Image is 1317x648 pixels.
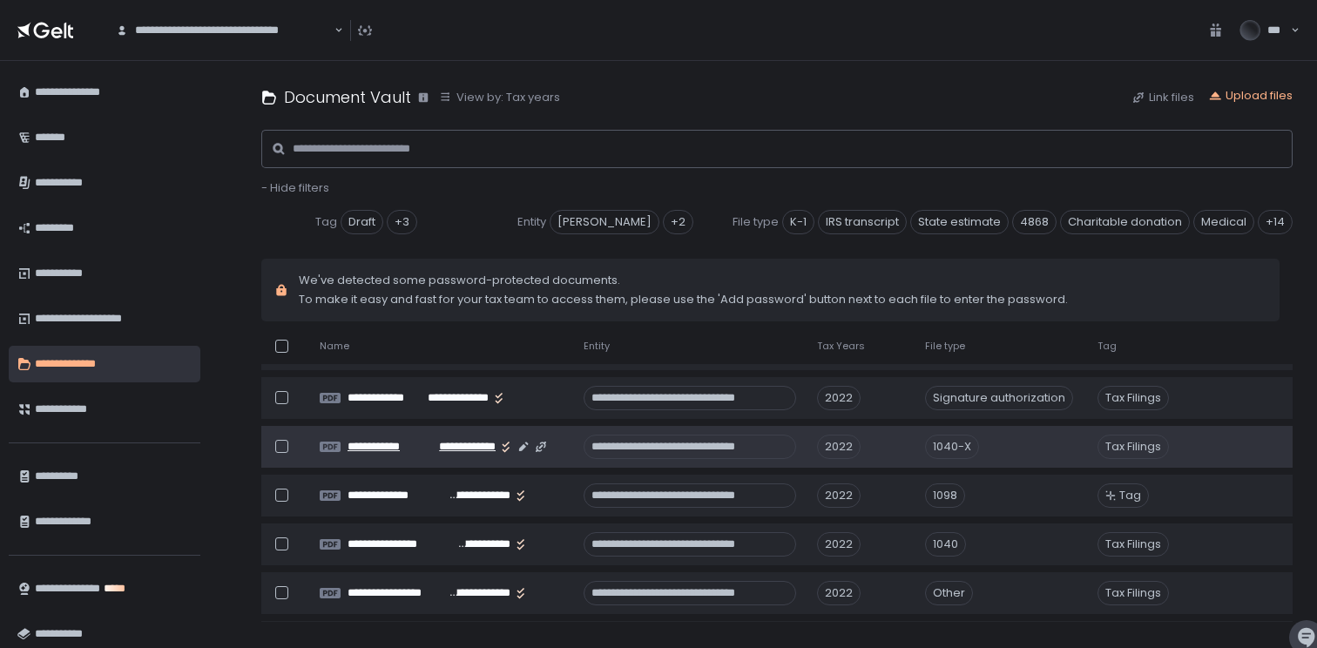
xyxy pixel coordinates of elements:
[733,214,779,230] span: File type
[817,435,861,459] div: 2022
[105,12,343,49] div: Search for option
[1060,210,1190,234] span: Charitable donation
[1131,90,1194,105] button: Link files
[925,483,965,508] div: 1098
[299,292,1068,307] span: To make it easy and fast for your tax team to access them, please use the 'Add password' button n...
[782,210,814,234] span: K-1
[818,210,907,234] span: IRS transcript
[910,210,1009,234] span: State estimate
[1097,532,1169,557] span: Tax Filings
[315,214,337,230] span: Tag
[332,22,333,39] input: Search for option
[1097,435,1169,459] span: Tax Filings
[925,532,966,557] div: 1040
[817,532,861,557] div: 2022
[925,581,973,605] div: Other
[439,90,560,105] button: View by: Tax years
[299,273,1068,288] span: We've detected some password-protected documents.
[817,340,865,353] span: Tax Years
[1208,88,1293,104] button: Upload files
[584,340,610,353] span: Entity
[1012,210,1057,234] span: 4868
[817,386,861,410] div: 2022
[517,214,546,230] span: Entity
[817,483,861,508] div: 2022
[925,340,965,353] span: File type
[550,210,659,234] span: [PERSON_NAME]
[261,179,329,196] span: - Hide filters
[925,386,1073,410] div: Signature authorization
[817,581,861,605] div: 2022
[284,85,411,109] h1: Document Vault
[1097,340,1117,353] span: Tag
[925,435,979,459] div: 1040-X
[663,210,693,234] div: +2
[1097,386,1169,410] span: Tax Filings
[1258,210,1293,234] div: +14
[1119,488,1141,503] span: Tag
[1193,210,1254,234] span: Medical
[320,340,349,353] span: Name
[387,210,417,234] div: +3
[261,180,329,196] button: - Hide filters
[341,210,383,234] span: Draft
[1097,581,1169,605] span: Tax Filings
